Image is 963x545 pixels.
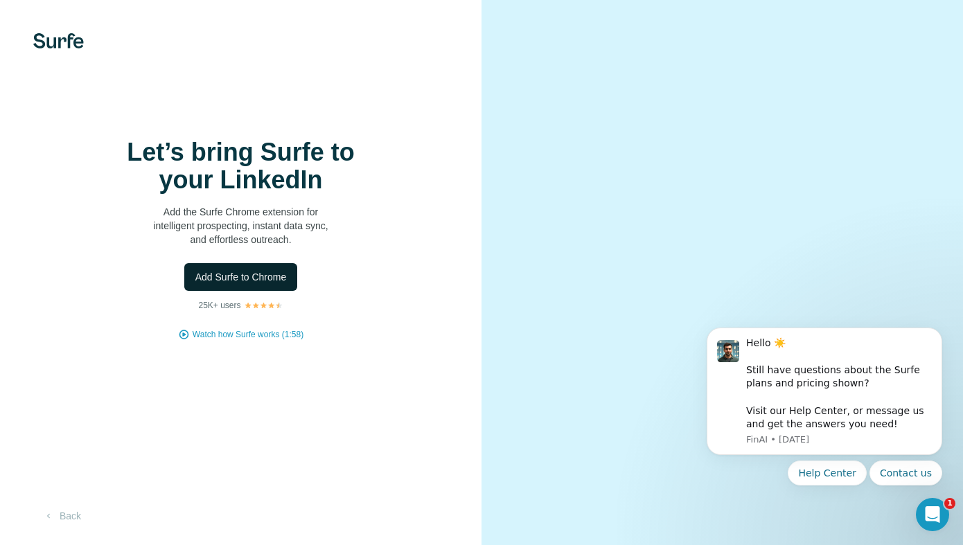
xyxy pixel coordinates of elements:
img: Surfe's logo [33,33,84,48]
iframe: Intercom notifications message [686,282,963,508]
h1: Let’s bring Surfe to your LinkedIn [103,139,380,194]
button: Back [33,503,91,528]
button: Add Surfe to Chrome [184,263,298,291]
span: 1 [944,498,955,509]
p: 25K+ users [198,299,240,312]
span: Add Surfe to Chrome [195,270,287,284]
iframe: Intercom live chat [916,498,949,531]
button: Watch how Surfe works (1:58) [193,328,303,341]
img: Rating Stars [244,301,283,310]
p: Add the Surfe Chrome extension for intelligent prospecting, instant data sync, and effortless out... [103,205,380,247]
